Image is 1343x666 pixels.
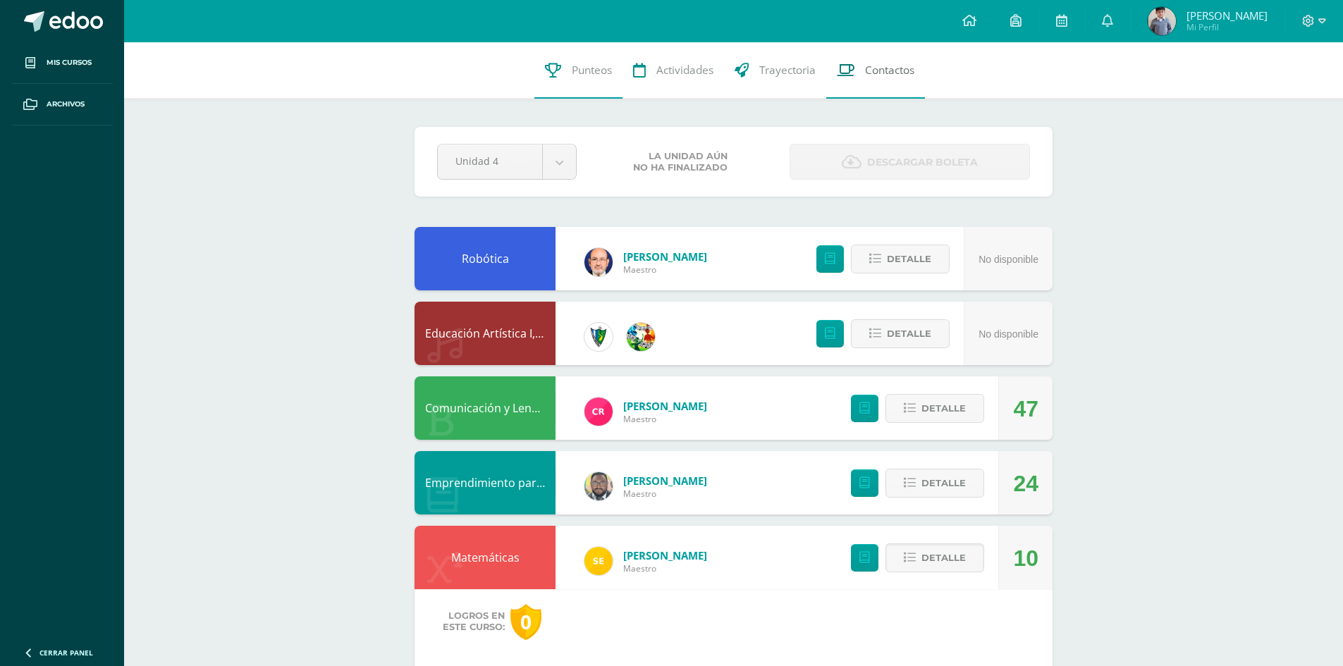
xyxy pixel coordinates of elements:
img: 5beb38fec7668301f370e1681d348f64.png [1148,7,1176,35]
a: Punteos [534,42,623,99]
span: [PERSON_NAME] [623,249,707,264]
a: Unidad 4 [438,144,576,179]
div: Educación Artística I, Música y Danza [415,302,556,365]
a: Actividades [623,42,724,99]
button: Detalle [851,245,950,273]
button: Detalle [885,469,984,498]
span: Mis cursos [47,57,92,68]
span: [PERSON_NAME] [623,399,707,413]
span: Actividades [656,63,713,78]
span: Punteos [572,63,612,78]
button: Detalle [885,394,984,423]
span: Maestro [623,264,707,276]
span: No disponible [979,254,1038,265]
div: 24 [1013,452,1038,515]
div: Comunicación y Lenguaje, Idioma Español [415,376,556,440]
a: Trayectoria [724,42,826,99]
span: Descargar boleta [867,145,978,180]
span: [PERSON_NAME] [1186,8,1268,23]
img: 03c2987289e60ca238394da5f82a525a.png [584,547,613,575]
button: Detalle [851,319,950,348]
span: Unidad 4 [455,144,525,178]
span: [PERSON_NAME] [623,548,707,562]
img: 9f174a157161b4ddbe12118a61fed988.png [584,323,613,351]
span: Maestro [623,413,707,425]
div: Matemáticas [415,526,556,589]
span: Logros en este curso: [443,610,505,633]
span: Contactos [865,63,914,78]
img: ab28fb4d7ed199cf7a34bbef56a79c5b.png [584,397,613,426]
a: Contactos [826,42,925,99]
a: Mis cursos [11,42,113,84]
span: Detalle [921,470,966,496]
span: Archivos [47,99,85,110]
span: Detalle [887,321,931,347]
span: Cerrar panel [39,648,93,658]
span: Detalle [887,246,931,272]
span: Detalle [921,545,966,571]
span: Maestro [623,562,707,574]
button: Detalle [885,543,984,572]
img: 712781701cd376c1a616437b5c60ae46.png [584,472,613,500]
span: Maestro [623,488,707,500]
div: Emprendimiento para la Productividad [415,451,556,514]
img: 6b7a2a75a6c7e6282b1a1fdce061224c.png [584,248,613,276]
span: La unidad aún no ha finalizado [633,151,728,173]
span: Detalle [921,395,966,421]
span: [PERSON_NAME] [623,474,707,488]
div: 47 [1013,377,1038,440]
div: Robótica [415,227,556,290]
img: 159e24a6ecedfdf8f489544946a573f0.png [627,323,655,351]
span: Trayectoria [759,63,816,78]
span: No disponible [979,328,1038,340]
a: Archivos [11,84,113,125]
div: 0 [510,604,541,640]
span: Mi Perfil [1186,21,1268,33]
div: 10 [1013,526,1038,590]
